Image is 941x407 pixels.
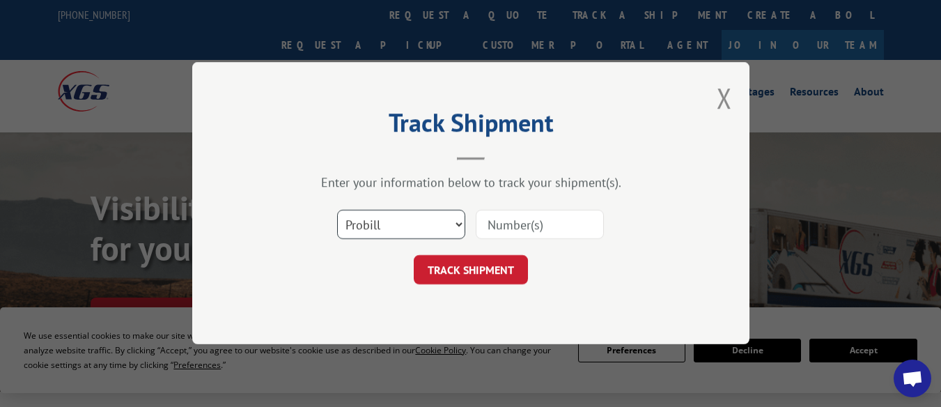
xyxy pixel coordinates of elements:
button: TRACK SHIPMENT [414,256,528,285]
input: Number(s) [476,210,604,240]
button: Close modal [717,79,732,116]
div: Enter your information below to track your shipment(s). [262,175,680,191]
h2: Track Shipment [262,113,680,139]
div: Open chat [894,360,931,397]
